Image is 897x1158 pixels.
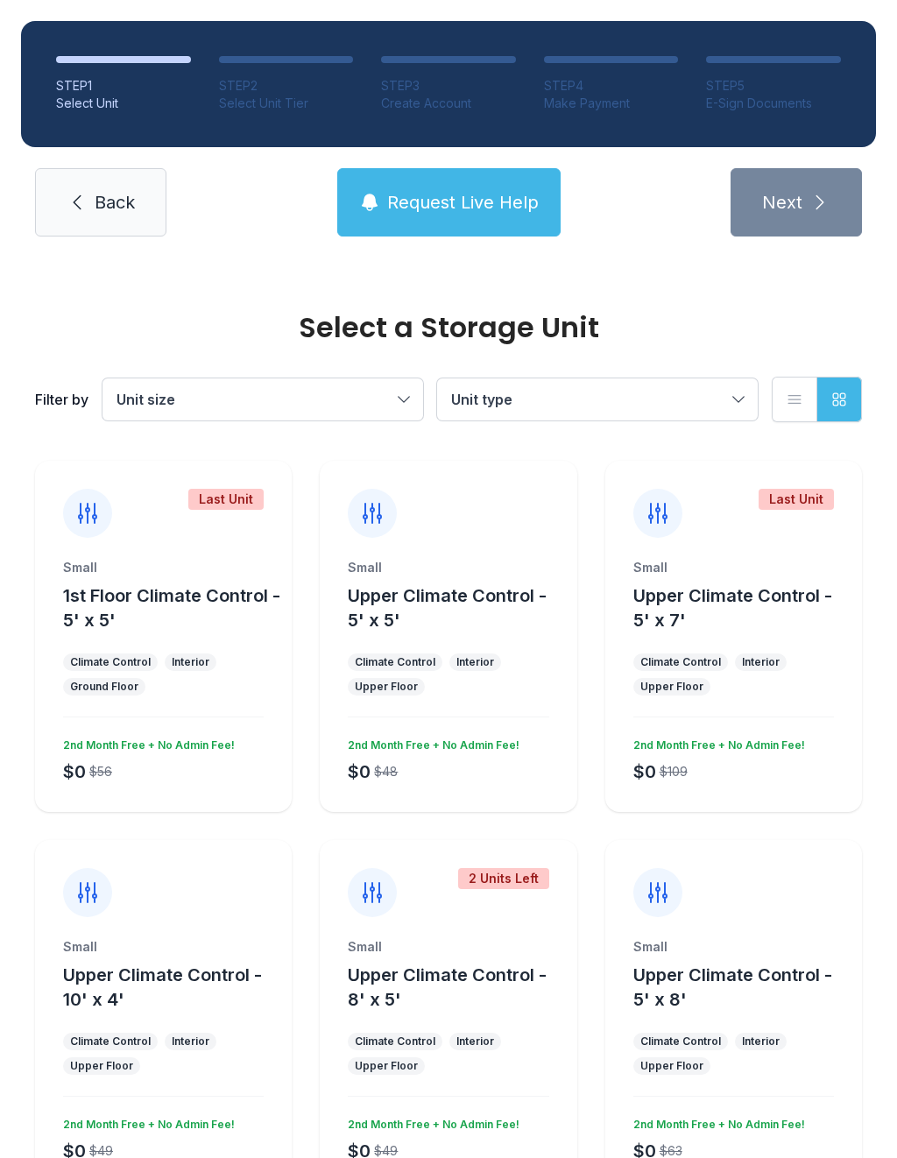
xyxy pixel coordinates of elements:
[63,963,285,1012] button: Upper Climate Control - 10' x 4'
[89,763,112,780] div: $56
[626,731,805,752] div: 2nd Month Free + No Admin Fee!
[56,731,235,752] div: 2nd Month Free + No Admin Fee!
[742,655,780,669] div: Interior
[640,1059,703,1073] div: Upper Floor
[70,680,138,694] div: Ground Floor
[633,585,832,631] span: Upper Climate Control - 5' x 7'
[640,680,703,694] div: Upper Floor
[640,655,721,669] div: Climate Control
[387,190,539,215] span: Request Live Help
[348,583,569,632] button: Upper Climate Control - 5' x 5'
[633,964,832,1010] span: Upper Climate Control - 5' x 8'
[355,1059,418,1073] div: Upper Floor
[95,190,135,215] span: Back
[63,964,262,1010] span: Upper Climate Control - 10' x 4'
[70,655,151,669] div: Climate Control
[348,585,547,631] span: Upper Climate Control - 5' x 5'
[626,1111,805,1132] div: 2nd Month Free + No Admin Fee!
[172,1034,209,1049] div: Interior
[544,95,679,112] div: Make Payment
[759,489,834,510] div: Last Unit
[63,938,264,956] div: Small
[63,759,86,784] div: $0
[348,964,547,1010] span: Upper Climate Control - 8' x 5'
[63,585,280,631] span: 1st Floor Climate Control - 5' x 5'
[219,77,354,95] div: STEP 2
[348,759,371,784] div: $0
[544,77,679,95] div: STEP 4
[456,655,494,669] div: Interior
[35,314,862,342] div: Select a Storage Unit
[633,759,656,784] div: $0
[355,655,435,669] div: Climate Control
[341,731,519,752] div: 2nd Month Free + No Admin Fee!
[117,391,175,408] span: Unit size
[742,1034,780,1049] div: Interior
[70,1059,133,1073] div: Upper Floor
[633,559,834,576] div: Small
[381,77,516,95] div: STEP 3
[348,963,569,1012] button: Upper Climate Control - 8' x 5'
[172,655,209,669] div: Interior
[458,868,549,889] div: 2 Units Left
[70,1034,151,1049] div: Climate Control
[63,559,264,576] div: Small
[381,95,516,112] div: Create Account
[35,389,88,410] div: Filter by
[63,583,285,632] button: 1st Floor Climate Control - 5' x 5'
[706,77,841,95] div: STEP 5
[56,95,191,112] div: Select Unit
[374,763,398,780] div: $48
[451,391,512,408] span: Unit type
[660,763,688,780] div: $109
[102,378,423,420] button: Unit size
[437,378,758,420] button: Unit type
[706,95,841,112] div: E-Sign Documents
[762,190,802,215] span: Next
[219,95,354,112] div: Select Unit Tier
[456,1034,494,1049] div: Interior
[56,77,191,95] div: STEP 1
[633,938,834,956] div: Small
[355,680,418,694] div: Upper Floor
[341,1111,519,1132] div: 2nd Month Free + No Admin Fee!
[348,938,548,956] div: Small
[633,583,855,632] button: Upper Climate Control - 5' x 7'
[188,489,264,510] div: Last Unit
[56,1111,235,1132] div: 2nd Month Free + No Admin Fee!
[348,559,548,576] div: Small
[633,963,855,1012] button: Upper Climate Control - 5' x 8'
[640,1034,721,1049] div: Climate Control
[355,1034,435,1049] div: Climate Control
